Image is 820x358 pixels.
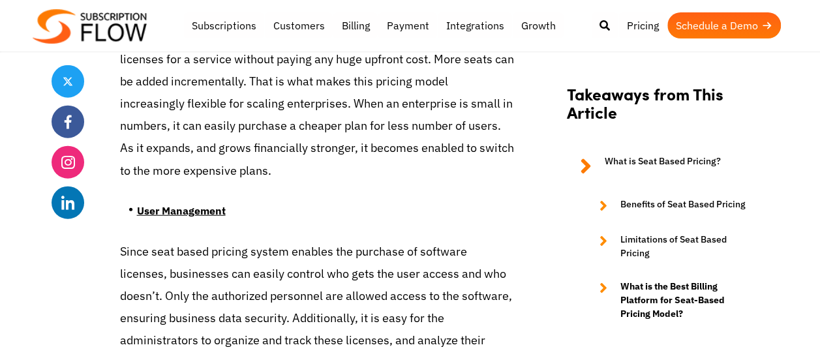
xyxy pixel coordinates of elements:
strong: What is the Best Billing Platform for Seat-Based Pricing Model? [620,280,756,321]
a: What is Seat Based Pricing? [567,155,756,178]
a: What is the Best Billing Platform for Seat-Based Pricing Model? [586,280,756,321]
a: Billing [333,12,378,38]
a: Customers [264,12,333,38]
a: Growth [512,12,564,38]
a: Limitations of Seat Based Pricing [586,233,756,260]
a: Integrations [437,12,512,38]
a: Payment [378,12,437,38]
a: Benefits of Seat Based Pricing [586,198,756,213]
a: Pricing [618,12,667,38]
img: Subscriptionflow [33,9,147,44]
a: Schedule a Demo [667,12,781,38]
p: As the business grows in size, it can simply buy more seats or user licenses for a service withou... [120,25,515,181]
a: Subscriptions [183,12,264,38]
strong: User Management [137,204,226,217]
h2: Takeaways from This Article [567,84,756,135]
